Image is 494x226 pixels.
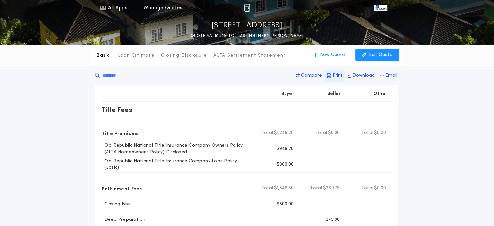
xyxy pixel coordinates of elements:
[386,73,397,79] p: Email
[102,158,253,171] p: Old Republic National Title Insurance Company Loan Policy (Basic)
[277,161,294,168] p: $300.00
[361,185,374,192] b: Total:
[374,91,387,97] p: Other
[294,70,324,82] button: Compare
[244,4,250,12] img: img
[301,73,322,79] p: Compare
[374,185,386,192] span: $0.00
[323,185,340,192] span: $260.75
[310,185,323,192] b: Total:
[274,185,294,192] span: $1,346.50
[315,130,328,136] b: Total:
[378,70,399,82] button: Email
[369,52,393,58] p: Edit Quote
[96,52,109,59] p: Basic
[102,128,139,138] p: Title Premiums
[320,52,345,58] p: New Quote
[261,185,274,192] b: Total:
[161,52,207,59] p: Closing Disclosure
[274,130,294,136] span: $1,246.20
[326,217,340,223] p: $75.00
[333,73,343,79] p: Print
[327,91,341,97] p: Seller
[102,183,142,193] p: Settlement Fees
[277,146,294,152] p: $946.20
[213,52,285,59] p: ALTA Settlement Statement
[374,5,387,11] img: vs-icon
[328,130,340,136] span: $0.00
[277,201,294,207] p: $300.00
[361,130,374,136] b: Total:
[325,70,345,82] button: Print
[118,52,155,59] p: Loan Estimate
[102,142,253,155] p: Old Republic National Title Insurance Company Owners Policy (ALTA Homeowner's Policy) Disclosed
[102,201,130,207] p: Closing Fee
[191,33,303,39] p: QUOTE MN-10409-TC - LAST EDITED BY [PERSON_NAME]
[307,49,351,61] button: New Quote
[352,73,375,79] p: Download
[355,49,399,61] button: Edit Quote
[212,20,283,31] p: [STREET_ADDRESS]
[261,130,274,136] b: Total:
[102,217,146,223] p: Deed Preparation
[346,70,377,82] button: Download
[281,91,294,97] p: Buyer
[102,104,132,115] p: Title Fees
[374,130,386,136] span: $0.00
